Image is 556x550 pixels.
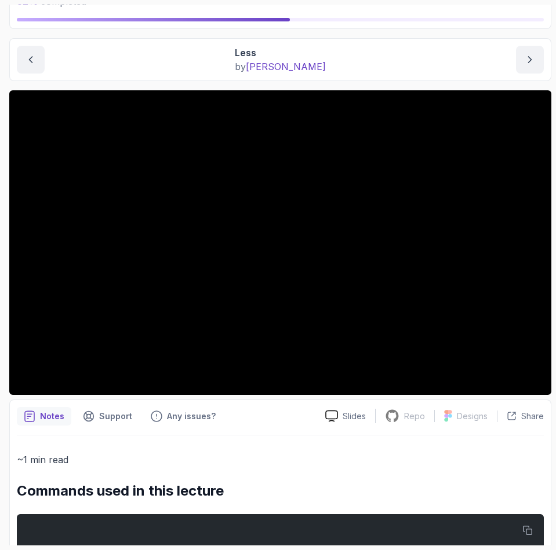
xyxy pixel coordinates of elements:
a: Slides [316,410,375,422]
p: Repo [404,410,425,422]
span: [PERSON_NAME] [246,61,326,72]
p: Any issues? [167,410,216,422]
iframe: To enrich screen reader interactions, please activate Accessibility in Grammarly extension settings [9,90,551,395]
h2: Commands used in this lecture [17,482,544,500]
p: Support [99,410,132,422]
p: Share [521,410,544,422]
button: Feedback button [144,407,223,426]
p: ~1 min read [17,452,544,468]
button: notes button [17,407,71,426]
button: Support button [76,407,139,426]
button: previous content [17,46,45,74]
p: by [235,60,326,74]
p: Less [235,46,326,60]
p: Slides [343,410,366,422]
p: Notes [40,410,64,422]
p: Designs [457,410,488,422]
button: Share [497,410,544,422]
button: next content [516,46,544,74]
